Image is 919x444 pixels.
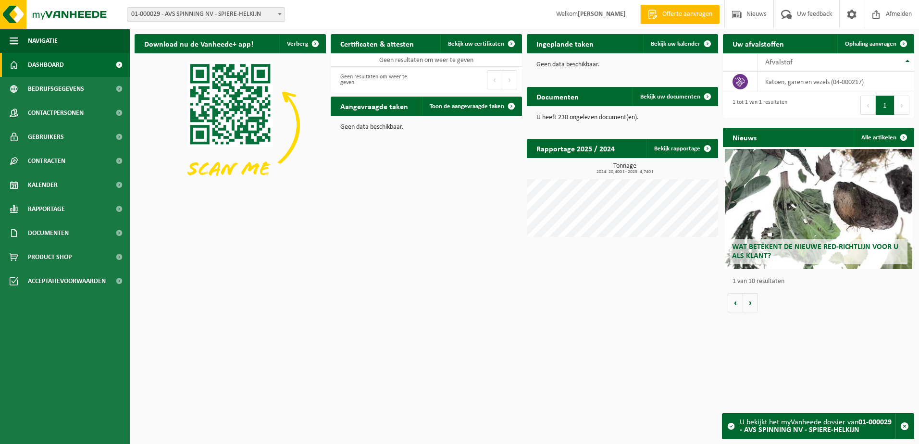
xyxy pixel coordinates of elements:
[640,94,700,100] span: Bekijk uw documenten
[740,419,892,434] strong: 01-000029 - AVS SPINNING NV - SPIERE-HELKIJN
[837,34,913,53] a: Ophaling aanvragen
[127,8,285,21] span: 01-000029 - AVS SPINNING NV - SPIERE-HELKIJN
[28,197,65,221] span: Rapportage
[845,41,896,47] span: Ophaling aanvragen
[743,293,758,312] button: Volgende
[28,125,64,149] span: Gebruikers
[28,53,64,77] span: Dashboard
[502,70,517,89] button: Next
[28,245,72,269] span: Product Shop
[733,278,909,285] p: 1 van 10 resultaten
[335,69,422,90] div: Geen resultaten om weer te geven
[728,293,743,312] button: Vorige
[660,10,715,19] span: Offerte aanvragen
[331,53,522,67] td: Geen resultaten om weer te geven
[448,41,504,47] span: Bekijk uw certificaten
[28,173,58,197] span: Kalender
[279,34,325,53] button: Verberg
[135,53,326,197] img: Download de VHEPlus App
[740,414,895,439] div: U bekijkt het myVanheede dossier van
[728,95,787,116] div: 1 tot 1 van 1 resultaten
[643,34,717,53] a: Bekijk uw kalender
[640,5,720,24] a: Offerte aanvragen
[860,96,876,115] button: Previous
[536,62,708,68] p: Geen data beschikbaar.
[532,163,718,174] h3: Tonnage
[527,34,603,53] h2: Ingeplande taken
[536,114,708,121] p: U heeft 230 ongelezen document(en).
[527,139,624,158] h2: Rapportage 2025 / 2024
[135,34,263,53] h2: Download nu de Vanheede+ app!
[876,96,894,115] button: 1
[765,59,793,66] span: Afvalstof
[487,70,502,89] button: Previous
[532,170,718,174] span: 2024: 20,400 t - 2025: 4,740 t
[527,87,588,106] h2: Documenten
[723,34,794,53] h2: Uw afvalstoffen
[725,149,912,269] a: Wat betekent de nieuwe RED-richtlijn voor u als klant?
[331,97,418,115] h2: Aangevraagde taken
[758,72,914,92] td: katoen, garen en vezels (04-000217)
[633,87,717,106] a: Bekijk uw documenten
[287,41,308,47] span: Verberg
[430,103,504,110] span: Toon de aangevraagde taken
[28,29,58,53] span: Navigatie
[28,101,84,125] span: Contactpersonen
[127,7,285,22] span: 01-000029 - AVS SPINNING NV - SPIERE-HELKIJN
[578,11,626,18] strong: [PERSON_NAME]
[331,34,423,53] h2: Certificaten & attesten
[28,221,69,245] span: Documenten
[894,96,909,115] button: Next
[28,269,106,293] span: Acceptatievoorwaarden
[646,139,717,158] a: Bekijk rapportage
[340,124,512,131] p: Geen data beschikbaar.
[422,97,521,116] a: Toon de aangevraagde taken
[28,149,65,173] span: Contracten
[854,128,913,147] a: Alle artikelen
[651,41,700,47] span: Bekijk uw kalender
[723,128,766,147] h2: Nieuws
[732,243,898,260] span: Wat betekent de nieuwe RED-richtlijn voor u als klant?
[28,77,84,101] span: Bedrijfsgegevens
[440,34,521,53] a: Bekijk uw certificaten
